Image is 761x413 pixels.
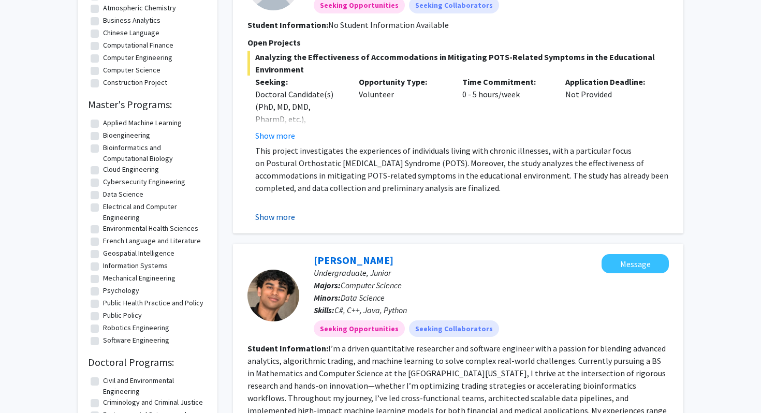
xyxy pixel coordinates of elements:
span: Undergraduate, Junior [314,268,391,278]
span: Data Science [341,292,385,303]
h2: Doctoral Programs: [88,356,207,368]
span: Analyzing the Effectiveness of Accommodations in Mitigating POTS-Related Symptoms in the Educatio... [247,51,669,76]
label: Computer Science [103,65,160,76]
p: Seeking: [255,76,343,88]
label: French Language and Literature [103,235,201,246]
span: No Student Information Available [328,20,449,30]
label: Applied Machine Learning [103,117,182,128]
span: Open Projects [247,37,301,48]
p: Application Deadline: [565,76,653,88]
label: Software Engineering [103,335,169,346]
label: Electrical and Computer Engineering [103,201,204,223]
label: Cloud Engineering [103,164,159,175]
label: Robotics Engineering [103,322,169,333]
a: [PERSON_NAME] [314,254,393,267]
b: Student Information: [247,343,328,353]
p: Time Commitment: [462,76,550,88]
mat-chip: Seeking Opportunities [314,320,405,337]
label: Information Systems [103,260,168,271]
button: Show more [255,129,295,142]
label: Telecommunications [103,347,167,358]
label: Atmospheric Chemistry [103,3,176,13]
b: Student Information: [247,20,328,30]
p: Opportunity Type: [359,76,447,88]
b: Minors: [314,292,341,303]
h2: Master's Programs: [88,98,207,111]
span: This project investigates the experiences of individuals living with chronic illnesses, with a pa... [255,145,668,193]
label: Computational Finance [103,40,173,51]
label: Criminology and Criminal Justice [103,397,203,408]
label: Bioengineering [103,130,150,141]
label: Mechanical Engineering [103,273,175,284]
label: Civil and Environmental Engineering [103,375,204,397]
label: Construction Project Management [103,77,204,99]
label: Data Science [103,189,143,200]
div: Doctoral Candidate(s) (PhD, MD, DMD, PharmD, etc.), Postdoctoral Researcher(s) / Research Staff, ... [255,88,343,163]
label: Public Policy [103,310,142,321]
div: Volunteer [351,76,455,142]
iframe: Chat [8,366,44,405]
label: Environmental Health Sciences [103,223,198,234]
label: Public Health Practice and Policy [103,298,203,308]
label: Computer Engineering [103,52,172,63]
button: Message Sashvad Satish Kumar [602,254,669,273]
span: Computer Science [341,280,402,290]
label: Geospatial Intelligence [103,248,174,259]
label: Psychology [103,285,139,296]
label: Business Analytics [103,15,160,26]
b: Skills: [314,305,334,315]
div: 0 - 5 hours/week [455,76,558,142]
div: Not Provided [558,76,661,142]
b: Majors: [314,280,341,290]
mat-chip: Seeking Collaborators [409,320,499,337]
button: Show more [255,211,295,223]
label: Cybersecurity Engineering [103,176,185,187]
span: C#, C++, Java, Python [334,305,407,315]
label: Bioinformatics and Computational Biology [103,142,204,164]
label: Chinese Language [103,27,159,38]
